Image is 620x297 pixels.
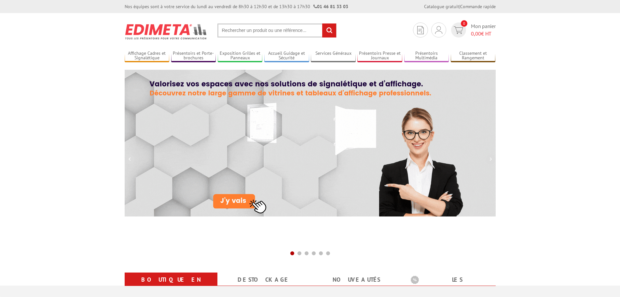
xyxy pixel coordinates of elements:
[471,30,481,37] span: 0,00
[449,22,496,37] a: devis rapide 0 Mon panier 0,00€ HT
[218,51,263,61] a: Exposition Grilles et Panneaux
[264,51,309,61] a: Accueil Guidage et Sécurité
[313,4,348,9] strong: 01 46 81 33 03
[322,23,336,37] input: rechercher
[461,20,467,27] span: 0
[435,26,442,34] img: devis rapide
[404,51,449,61] a: Présentoirs Multimédia
[424,3,496,10] div: |
[451,51,496,61] a: Classement et Rangement
[357,51,402,61] a: Présentoirs Presse et Journaux
[125,20,208,44] img: Présentoir, panneau, stand - Edimeta - PLV, affichage, mobilier bureau, entreprise
[125,51,170,61] a: Affichage Cadres et Signalétique
[171,51,216,61] a: Présentoirs et Porte-brochures
[125,3,348,10] div: Nos équipes sont à votre service du lundi au vendredi de 8h30 à 12h30 et de 13h30 à 17h30
[460,4,496,9] a: Commande rapide
[417,26,424,34] img: devis rapide
[225,274,302,286] a: Destockage
[411,274,492,287] b: Les promotions
[471,30,496,37] span: € HT
[217,23,337,37] input: Rechercher un produit ou une référence...
[454,26,463,34] img: devis rapide
[471,22,496,37] span: Mon panier
[424,4,459,9] a: Catalogue gratuit
[318,274,395,286] a: nouveautés
[311,51,356,61] a: Services Généraux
